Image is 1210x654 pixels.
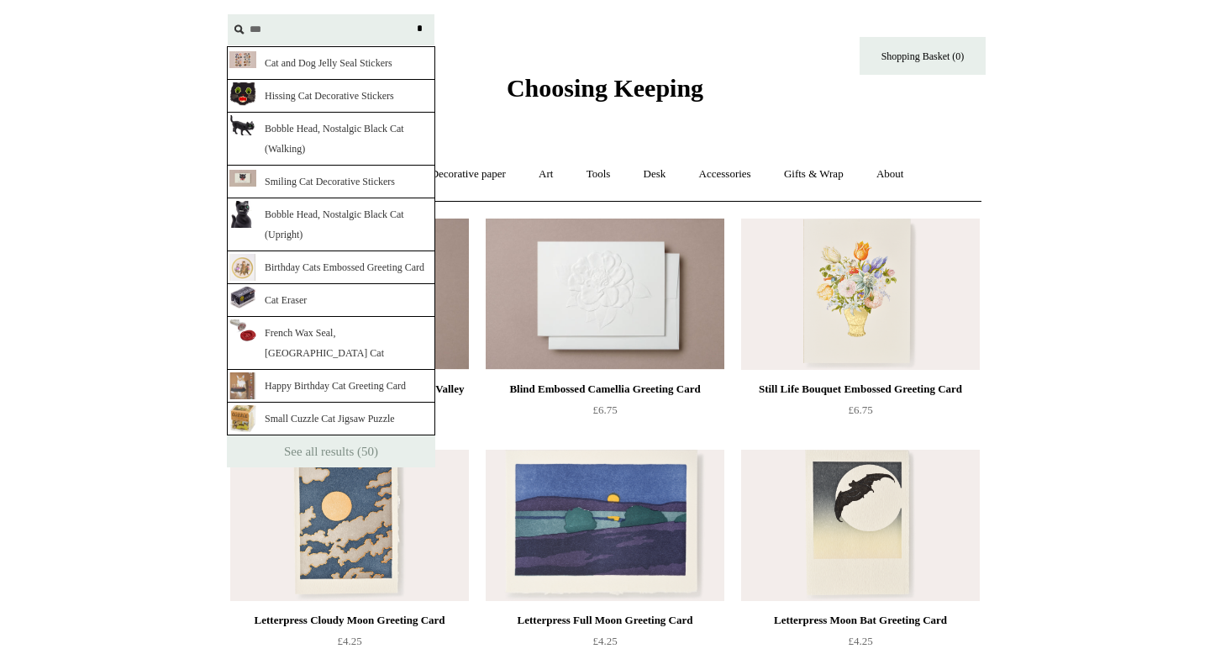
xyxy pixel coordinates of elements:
img: eSEbK90FDX6cg27yqVsfNt3RLc5pL2dm30XslFXowa4_thumb.png [229,252,256,287]
img: CopyrightChoosingKeeping20210205CatWithBowLabels_thumb.jpg [229,170,256,187]
a: Birthday Cats Embossed Greeting Card [227,251,435,284]
a: About [861,152,919,197]
a: See all results (50) [227,435,435,467]
a: Bobble Head, Nostalgic Black Cat (Upright) [227,198,435,251]
div: Letterpress Full Moon Greeting Card [490,610,720,630]
a: Blind Embossed Camellia Greeting Card Blind Embossed Camellia Greeting Card [486,219,724,370]
img: BsU75WKMKHN_B-iRFNdYLEsRGz9EUrPTtvZnwjAr0S4_thumb.png [229,371,256,408]
a: Accessories [684,152,766,197]
a: Art [523,152,568,197]
span: £6.75 [848,403,872,416]
a: Cat and Dog Jelly Seal Stickers [227,46,435,80]
img: qtQvyOQy95GDujGo66H2m473Jym9y59KxOUXW_8A9Ek_thumb.png [229,318,256,342]
a: Small Cuzzle Cat Jigsaw Puzzle [227,403,435,435]
a: Happy Birthday Cat Greeting Card [227,370,435,403]
a: Blind Embossed Camellia Greeting Card £6.75 [486,379,724,448]
span: £4.25 [848,635,872,647]
img: Letterpress Cloudy Moon Greeting Card [230,450,469,601]
span: £4.25 [592,635,617,647]
a: Tools [571,152,626,197]
a: Smiling Cat Decorative Stickers [227,166,435,198]
img: 1pTH0Q4jPJ3OogSwJtTx1zQvQZnT5sugdJvR0dvK1B0_thumb.png [229,403,256,434]
a: Still Life Bouquet Embossed Greeting Card Still Life Bouquet Embossed Greeting Card [741,219,980,370]
img: CopyrightChoosingKepeingBSMarch20221705717058RT_thumb.jpg [229,51,256,68]
span: Choosing Keeping [507,74,703,102]
span: £6.75 [592,403,617,416]
div: Blind Embossed Camellia Greeting Card [490,379,720,399]
a: Desk [629,152,681,197]
div: Still Life Bouquet Embossed Greeting Card [745,379,976,399]
a: Letterpress Moon Bat Greeting Card Letterpress Moon Bat Greeting Card [741,450,980,601]
img: Letterpress Full Moon Greeting Card [486,450,724,601]
a: Letterpress Cloudy Moon Greeting Card Letterpress Cloudy Moon Greeting Card [230,450,469,601]
a: Decorative paper [416,152,521,197]
img: Letterpress Moon Bat Greeting Card [741,450,980,601]
span: £4.25 [337,635,361,647]
a: Cat Eraser [227,284,435,317]
a: Still Life Bouquet Embossed Greeting Card £6.75 [741,379,980,448]
img: 9VA5cgCa0yt19arz2iW6Oka6PZyfPAfwHEPtZODjWkM_thumb.png [229,81,256,106]
img: Still Life Bouquet Embossed Greeting Card [741,219,980,370]
div: Letterpress Moon Bat Greeting Card [745,610,976,630]
img: Eexu3qdbSQJ7cgCmzG_QDTqiyx3R744JA0NTq0bMgEs_thumb.png [229,285,256,309]
a: Bobble Head, Nostalgic Black Cat (Walking) [227,113,435,166]
div: Letterpress Cloudy Moon Greeting Card [234,610,465,630]
img: dWEafXERHG6gtDhdIQJifXbK1jtdyG7QaDvxApXQtWQ_thumb.png [230,199,256,241]
img: Blind Embossed Camellia Greeting Card [486,219,724,370]
a: Shopping Basket (0) [860,37,986,75]
a: Gifts & Wrap [769,152,859,197]
a: Letterpress Full Moon Greeting Card Letterpress Full Moon Greeting Card [486,450,724,601]
img: Net5PNlhucBIkITL2dcEpnhZXKL3vFellj6c_Zf1KZ4_thumb.png [229,114,256,137]
a: Choosing Keeping [507,87,703,99]
a: Hissing Cat Decorative Stickers [227,80,435,113]
a: French Wax Seal, [GEOGRAPHIC_DATA] Cat [227,317,435,370]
